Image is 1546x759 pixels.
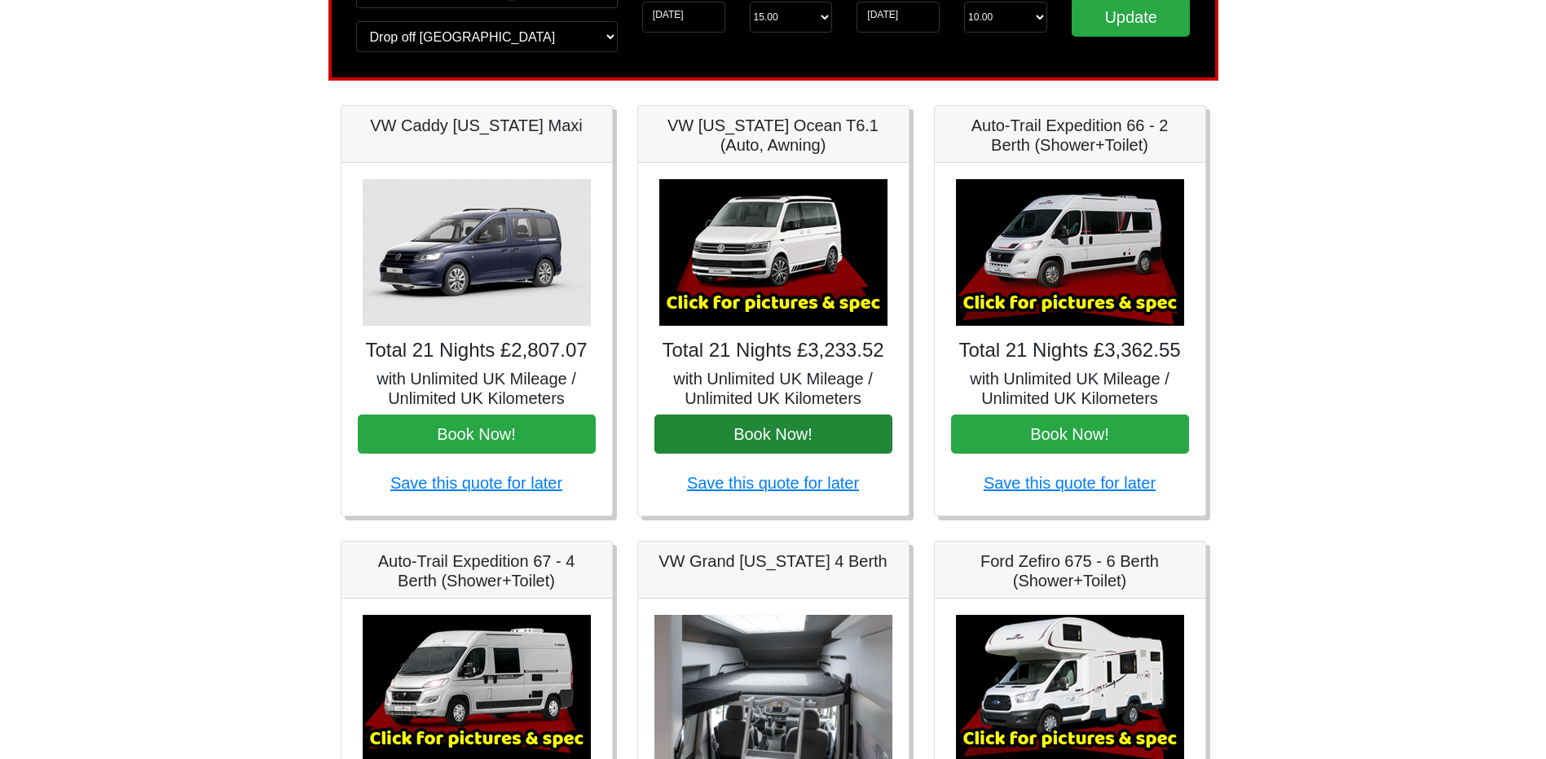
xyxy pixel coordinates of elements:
h4: Total 21 Nights £2,807.07 [358,339,596,362]
h5: with Unlimited UK Mileage / Unlimited UK Kilometers [358,369,596,408]
img: VW Caddy California Maxi [363,179,591,326]
button: Book Now! [951,415,1189,454]
h5: VW Caddy [US_STATE] Maxi [358,116,596,135]
h5: Auto-Trail Expedition 67 - 4 Berth (Shower+Toilet) [358,551,596,590]
a: Save this quote for later [687,474,859,492]
button: Book Now! [654,415,892,454]
button: Book Now! [358,415,596,454]
h5: VW Grand [US_STATE] 4 Berth [654,551,892,571]
img: Auto-Trail Expedition 66 - 2 Berth (Shower+Toilet) [956,179,1184,326]
h5: Ford Zefiro 675 - 6 Berth (Shower+Toilet) [951,551,1189,590]
input: Return Date [857,2,940,33]
h5: Auto-Trail Expedition 66 - 2 Berth (Shower+Toilet) [951,116,1189,155]
input: Start Date [642,2,725,33]
h4: Total 21 Nights £3,362.55 [951,339,1189,362]
h5: VW [US_STATE] Ocean T6.1 (Auto, Awning) [654,116,892,155]
a: Save this quote for later [984,474,1156,492]
h4: Total 21 Nights £3,233.52 [654,339,892,362]
img: VW California Ocean T6.1 (Auto, Awning) [659,179,888,326]
h5: with Unlimited UK Mileage / Unlimited UK Kilometers [654,369,892,408]
a: Save this quote for later [390,474,562,492]
h5: with Unlimited UK Mileage / Unlimited UK Kilometers [951,369,1189,408]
